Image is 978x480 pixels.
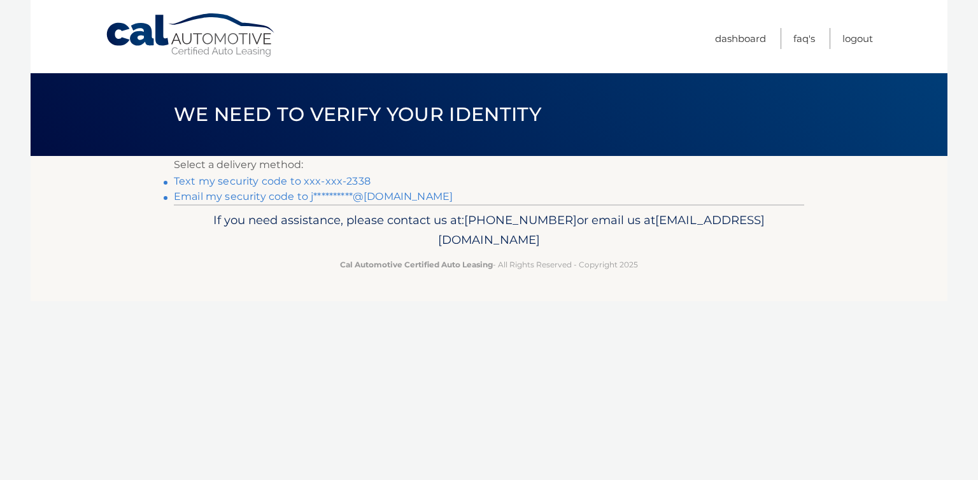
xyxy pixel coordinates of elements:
strong: Cal Automotive Certified Auto Leasing [340,260,493,269]
a: Email my security code to j**********@[DOMAIN_NAME] [174,190,453,202]
p: If you need assistance, please contact us at: or email us at [182,210,796,251]
a: Dashboard [715,28,766,49]
span: [PHONE_NUMBER] [464,213,577,227]
p: - All Rights Reserved - Copyright 2025 [182,258,796,271]
a: FAQ's [793,28,815,49]
a: Logout [842,28,873,49]
p: Select a delivery method: [174,156,804,174]
span: We need to verify your identity [174,102,541,126]
a: Text my security code to xxx-xxx-2338 [174,175,371,187]
a: Cal Automotive [105,13,277,58]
